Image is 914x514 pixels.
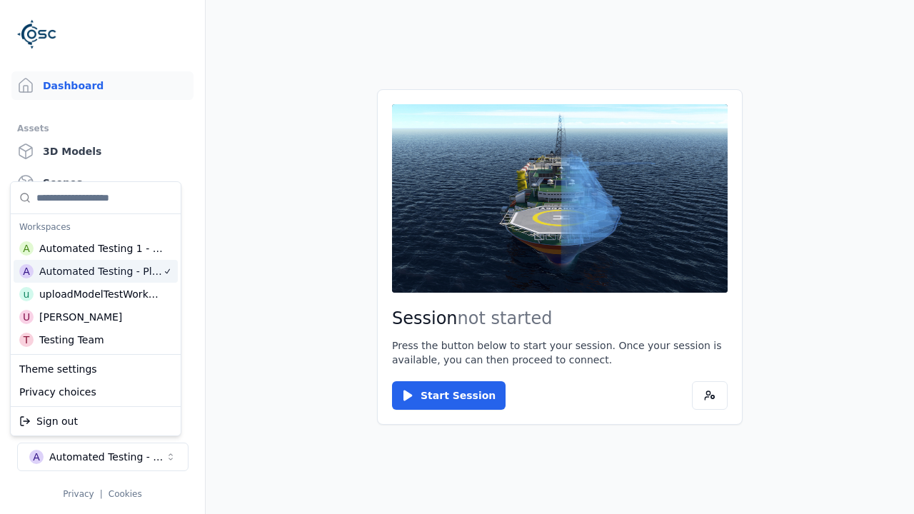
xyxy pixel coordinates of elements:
div: [PERSON_NAME] [39,310,122,324]
div: uploadModelTestWorkspace [39,287,162,301]
div: A [19,241,34,256]
div: Suggestions [11,355,181,406]
div: A [19,264,34,278]
div: Privacy choices [14,381,178,403]
div: Suggestions [11,182,181,354]
div: T [19,333,34,347]
div: Workspaces [14,217,178,237]
div: Suggestions [11,407,181,435]
div: Automated Testing 1 - Playwright [39,241,164,256]
div: Sign out [14,410,178,433]
div: U [19,310,34,324]
div: Testing Team [39,333,104,347]
div: Theme settings [14,358,178,381]
div: u [19,287,34,301]
div: Automated Testing - Playwright [39,264,163,278]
